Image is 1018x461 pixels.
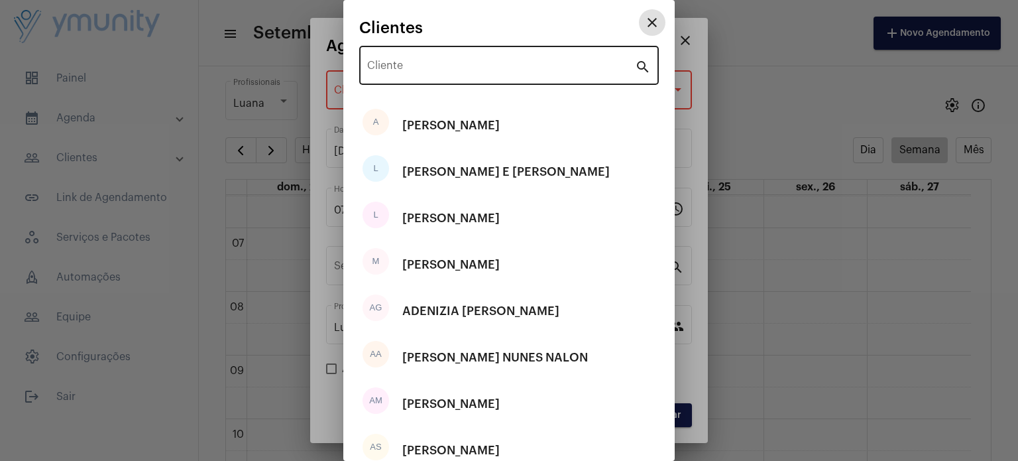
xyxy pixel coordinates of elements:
[363,202,389,228] div: L
[363,155,389,182] div: L
[402,198,500,238] div: [PERSON_NAME]
[402,245,500,285] div: [PERSON_NAME]
[359,19,423,36] span: Clientes
[402,338,588,377] div: [PERSON_NAME] NUNES NALON
[635,58,651,74] mat-icon: search
[402,384,500,424] div: [PERSON_NAME]
[363,341,389,367] div: AA
[363,248,389,275] div: M
[644,15,660,31] mat-icon: close
[363,434,389,460] div: AS
[402,152,610,192] div: [PERSON_NAME] E [PERSON_NAME]
[402,105,500,145] div: [PERSON_NAME]
[363,387,389,414] div: AM
[363,109,389,135] div: A
[363,295,389,321] div: AG
[402,291,559,331] div: ADENIZIA [PERSON_NAME]
[367,62,635,74] input: Pesquisar cliente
